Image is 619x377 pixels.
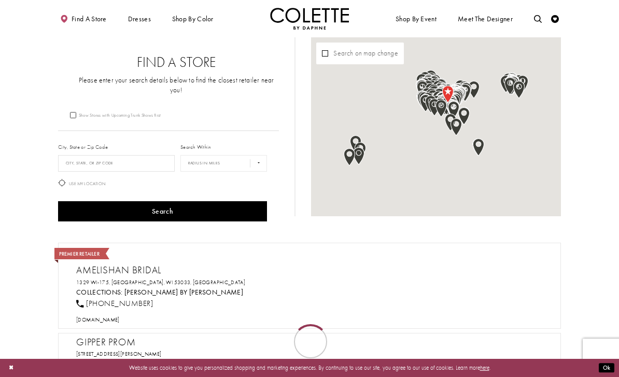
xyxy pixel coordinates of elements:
h2: Amelishan Bridal [76,264,551,276]
a: Visit Home Page [270,8,349,30]
div: Map with store locations [311,37,561,216]
p: Website uses cookies to give you personalized shopping and marketing experiences. By continuing t... [57,362,562,373]
a: here [480,364,489,371]
button: Submit Dialog [599,363,614,373]
a: Toggle search [532,8,544,30]
span: Premier Retailer [59,250,100,257]
span: Find a store [72,15,107,23]
img: Colette by Daphne [270,8,349,30]
button: Search [58,201,267,221]
a: Opens in new tab [76,351,161,357]
a: Meet the designer [456,8,515,30]
span: Shop by color [170,8,215,30]
button: Close Dialog [5,361,18,375]
label: Search Within [180,143,211,151]
label: City, State or Zip Code [58,143,108,151]
span: [DOMAIN_NAME] [76,316,120,323]
h2: Find a Store [74,54,278,70]
span: Shop by color [172,15,214,23]
span: Shop By Event [396,15,437,23]
p: Please enter your search details below to find the closest retailer near you! [74,76,278,95]
span: Shop By Event [393,8,438,30]
a: Check Wishlist [549,8,561,30]
a: [PHONE_NUMBER] [76,298,153,309]
select: Radius In Miles [180,155,267,172]
span: [PHONE_NUMBER] [86,298,153,309]
a: Opens in new tab [76,316,120,323]
h2: Gipper Prom [76,337,551,348]
span: Collections: [76,288,123,297]
a: Opens in new tab [76,279,245,286]
a: Visit Colette by Daphne page - Opens in new tab [124,288,243,297]
span: Dresses [126,8,153,30]
span: Meet the designer [458,15,513,23]
span: Dresses [128,15,151,23]
input: City, State, or ZIP Code [58,155,175,172]
a: Find a store [58,8,108,30]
